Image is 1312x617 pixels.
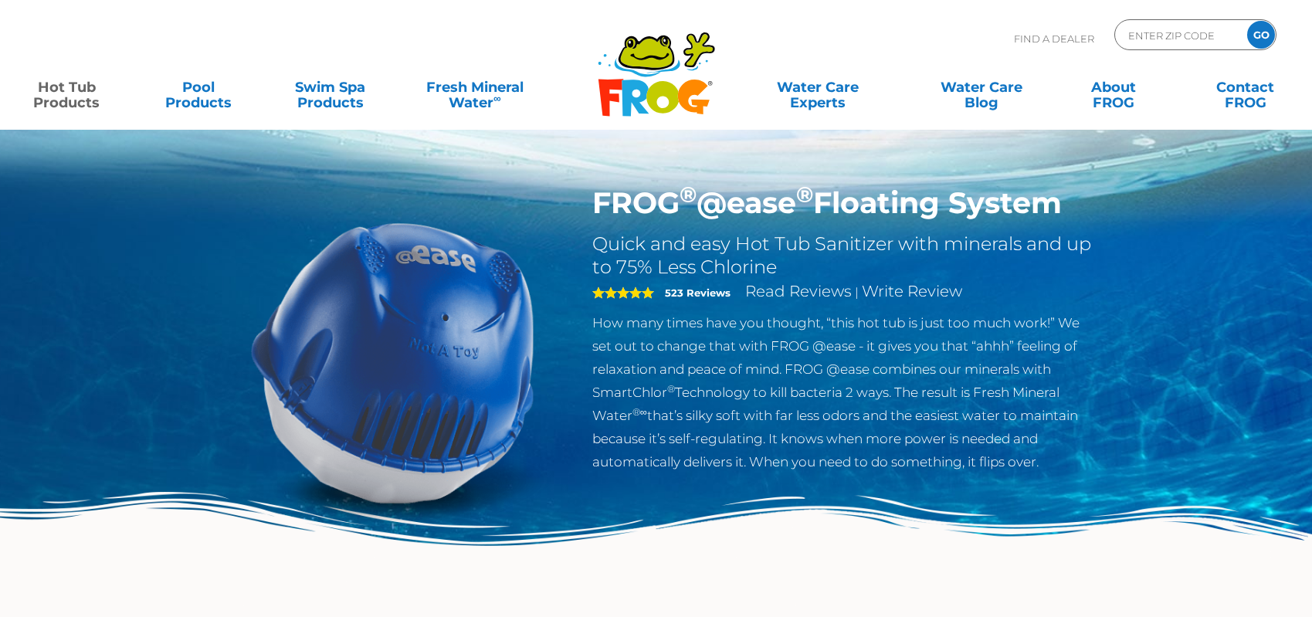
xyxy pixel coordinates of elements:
[667,383,675,395] sup: ®
[1014,19,1094,58] p: Find A Dealer
[680,181,697,208] sup: ®
[592,311,1097,473] p: How many times have you thought, “this hot tub is just too much work!” We set out to change that ...
[411,72,539,103] a: Fresh MineralWater∞
[796,181,813,208] sup: ®
[734,72,901,103] a: Water CareExperts
[632,406,647,418] sup: ®∞
[279,72,381,103] a: Swim SpaProducts
[592,286,654,299] span: 5
[493,92,501,104] sup: ∞
[931,72,1033,103] a: Water CareBlog
[592,185,1097,221] h1: FROG @ease Floating System
[1247,21,1275,49] input: GO
[862,282,962,300] a: Write Review
[592,232,1097,279] h2: Quick and easy Hot Tub Sanitizer with minerals and up to 75% Less Chlorine
[855,285,859,300] span: |
[1127,24,1231,46] input: Zip Code Form
[147,72,250,103] a: PoolProducts
[15,72,118,103] a: Hot TubProducts
[665,286,731,299] strong: 523 Reviews
[745,282,852,300] a: Read Reviews
[1194,72,1297,103] a: ContactFROG
[216,185,570,539] img: hot-tub-product-atease-system.png
[1063,72,1165,103] a: AboutFROG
